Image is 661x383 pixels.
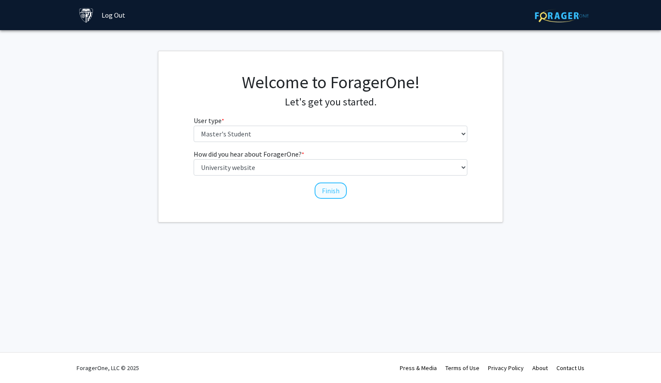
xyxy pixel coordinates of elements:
[315,182,347,199] button: Finish
[535,9,589,22] img: ForagerOne Logo
[79,8,94,23] img: Johns Hopkins University Logo
[77,353,139,383] div: ForagerOne, LLC © 2025
[6,344,37,377] iframe: Chat
[194,115,224,126] label: User type
[194,96,468,108] h4: Let's get you started.
[532,364,548,372] a: About
[400,364,437,372] a: Press & Media
[556,364,584,372] a: Contact Us
[445,364,479,372] a: Terms of Use
[194,149,304,159] label: How did you hear about ForagerOne?
[488,364,524,372] a: Privacy Policy
[194,72,468,93] h1: Welcome to ForagerOne!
